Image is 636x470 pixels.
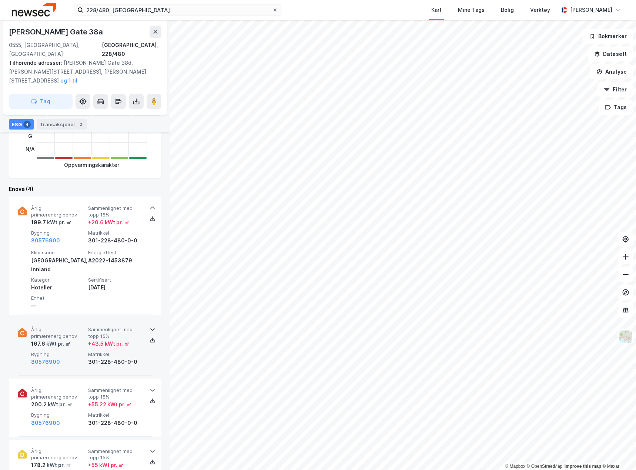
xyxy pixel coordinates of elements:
div: Oppvarmingskarakter [64,161,119,169]
div: 301-228-480-0-0 [88,419,142,427]
span: Klimasone [31,249,85,256]
div: Hoteller [31,283,85,292]
div: + 55 kWt pr. ㎡ [88,461,124,470]
div: + 55.22 kWt pr. ㎡ [88,400,132,409]
button: 80576900 [31,419,60,427]
div: Bolig [501,6,514,14]
div: Kart [431,6,442,14]
a: Mapbox [505,464,525,469]
div: kWt pr. ㎡ [45,339,71,348]
span: Sammenlignet med topp 15% [88,448,142,461]
button: 80576900 [31,236,60,245]
div: [GEOGRAPHIC_DATA], innland [31,256,85,274]
div: 2 [77,121,84,128]
iframe: Chat Widget [599,434,636,470]
div: Verktøy [530,6,550,14]
span: Energiattest [88,249,142,256]
button: Datasett [588,47,633,61]
button: Filter [597,82,633,97]
div: ESG [9,119,34,130]
div: A2022-1453879 [88,256,142,265]
div: G [26,130,35,142]
span: Sammenlignet med topp 15% [88,326,142,339]
div: Mine Tags [458,6,485,14]
span: Kategori [31,277,85,283]
div: [PERSON_NAME] Gate 38a [9,26,104,38]
span: Matrikkel [88,412,142,418]
span: Årlig primærenergibehov [31,326,85,339]
div: [DATE] [88,283,142,292]
div: Transaksjoner [37,119,87,130]
a: Improve this map [565,464,601,469]
div: [PERSON_NAME] Gate 38d, [PERSON_NAME][STREET_ADDRESS], [PERSON_NAME][STREET_ADDRESS] [9,58,155,85]
div: [GEOGRAPHIC_DATA], 228/480 [102,41,161,58]
span: Sammenlignet med topp 15% [88,205,142,218]
div: 0555, [GEOGRAPHIC_DATA], [GEOGRAPHIC_DATA] [9,41,102,58]
div: 199.7 [31,218,71,227]
div: + 20.6 kWt pr. ㎡ [88,218,129,227]
span: Enhet [31,295,85,301]
span: Bygning [31,412,85,418]
a: OpenStreetMap [527,464,563,469]
img: newsec-logo.f6e21ccffca1b3a03d2d.png [12,3,56,16]
div: kWt pr. ㎡ [46,461,71,470]
span: Matrikkel [88,230,142,236]
span: Matrikkel [88,351,142,357]
button: Bokmerker [583,29,633,44]
span: Årlig primærenergibehov [31,387,85,400]
span: Årlig primærenergibehov [31,205,85,218]
span: Sammenlignet med topp 15% [88,387,142,400]
div: 200.2 [31,400,72,409]
div: 178.2 [31,461,71,470]
span: Årlig primærenergibehov [31,448,85,461]
div: kWt pr. ㎡ [46,218,71,227]
span: Sertifisert [88,277,142,283]
button: Analyse [590,64,633,79]
div: 301-228-480-0-0 [88,236,142,245]
div: kWt pr. ㎡ [47,400,72,409]
span: Tilhørende adresser: [9,60,64,66]
div: 301-228-480-0-0 [88,357,142,366]
div: 4 [23,121,31,128]
div: Enova (4) [9,185,161,194]
button: Tag [9,94,73,109]
div: Kontrollprogram for chat [599,434,636,470]
div: [PERSON_NAME] [570,6,612,14]
button: Tags [599,100,633,115]
span: Bygning [31,230,85,236]
div: N/A [26,142,35,155]
span: Bygning [31,351,85,357]
div: + 43.5 kWt pr. ㎡ [88,339,129,348]
input: Søk på adresse, matrikkel, gårdeiere, leietakere eller personer [83,4,272,16]
div: 167.6 [31,339,71,348]
div: — [31,301,85,310]
button: 80576900 [31,357,60,366]
img: Z [619,330,633,344]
